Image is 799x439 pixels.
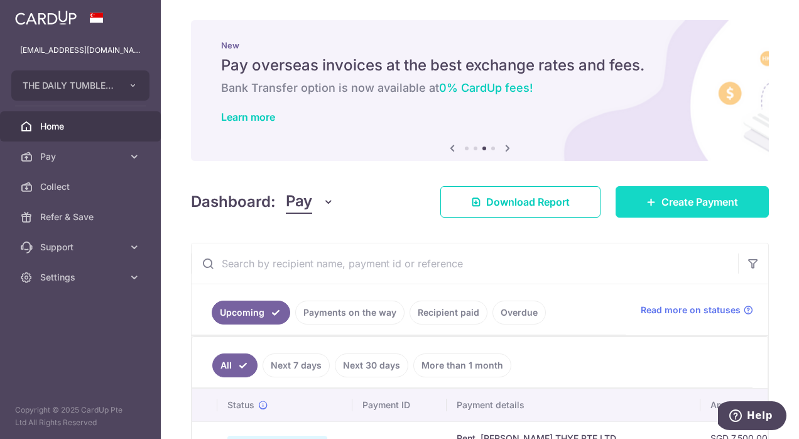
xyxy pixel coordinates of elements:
[486,194,570,209] span: Download Report
[352,389,447,421] th: Payment ID
[263,353,330,377] a: Next 7 days
[286,190,312,214] span: Pay
[286,190,334,214] button: Pay
[40,181,123,193] span: Collect
[661,194,738,209] span: Create Payment
[227,399,254,411] span: Status
[710,399,771,411] span: Amount & GST
[23,79,116,92] span: THE DAILY TUMBLE PTE. LTD.
[718,401,786,433] iframe: Opens a widget where you can find more information
[191,20,769,161] img: International Invoice Banner
[295,301,405,325] a: Payments on the way
[221,81,739,96] h6: Bank Transfer option is now available at
[221,40,739,50] p: New
[641,304,753,316] a: Read more on statuses
[212,353,258,377] a: All
[15,10,77,25] img: CardUp
[440,186,601,218] a: Download Report
[335,353,408,377] a: Next 30 days
[221,55,739,75] h5: Pay overseas invoices at the best exchange rates and fees.
[191,191,276,213] h4: Dashboard:
[40,271,123,284] span: Settings
[410,301,487,325] a: Recipient paid
[212,301,290,325] a: Upcoming
[40,120,123,133] span: Home
[40,241,123,253] span: Support
[447,389,700,421] th: Payment details
[492,301,546,325] a: Overdue
[40,150,123,163] span: Pay
[20,44,141,57] p: [EMAIL_ADDRESS][DOMAIN_NAME]
[641,304,741,316] span: Read more on statuses
[413,353,511,377] a: More than 1 month
[616,186,769,218] a: Create Payment
[439,81,533,94] span: 0% CardUp fees!
[40,211,123,223] span: Refer & Save
[221,111,275,123] a: Learn more
[192,243,738,284] input: Search by recipient name, payment id or reference
[11,70,149,101] button: THE DAILY TUMBLE PTE. LTD.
